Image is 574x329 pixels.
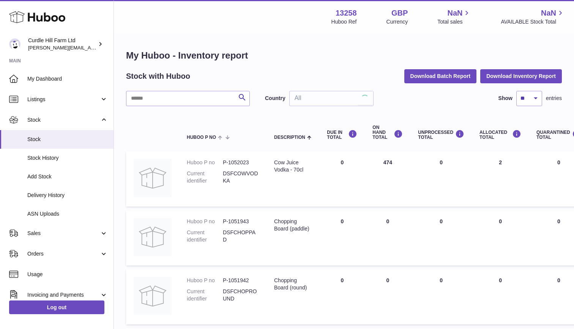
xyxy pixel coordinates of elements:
[187,218,223,225] dt: Huboo P no
[223,277,259,284] dd: P-1051942
[437,8,471,25] a: NaN Total sales
[365,151,410,207] td: 474
[27,116,100,124] span: Stock
[319,151,365,207] td: 0
[187,135,216,140] span: Huboo P no
[134,218,172,256] img: product image
[472,269,529,324] td: 0
[27,250,100,257] span: Orders
[274,218,312,232] div: Chopping Board (paddle)
[27,136,108,143] span: Stock
[541,8,556,18] span: NaN
[187,277,223,284] dt: Huboo P no
[126,49,562,62] h1: My Huboo - Inventory report
[223,288,259,302] dd: DSFCHOPROUND
[404,69,477,83] button: Download Batch Report
[27,96,100,103] span: Listings
[447,8,462,18] span: NaN
[27,230,100,237] span: Sales
[557,159,560,165] span: 0
[480,69,562,83] button: Download Inventory Report
[27,210,108,218] span: ASN Uploads
[472,151,529,207] td: 2
[501,8,565,25] a: NaN AVAILABLE Stock Total
[472,210,529,265] td: 0
[134,159,172,197] img: product image
[479,130,521,140] div: ALLOCATED Total
[187,170,223,184] dt: Current identifier
[187,288,223,302] dt: Current identifier
[410,151,472,207] td: 0
[327,130,357,140] div: DUE IN TOTAL
[27,192,108,199] span: Delivery History
[134,277,172,315] img: product image
[410,269,472,324] td: 0
[9,38,20,50] img: charlotte@diddlysquatfarmshop.com
[331,18,357,25] div: Huboo Ref
[27,154,108,162] span: Stock History
[274,277,312,291] div: Chopping Board (round)
[391,8,408,18] strong: GBP
[28,45,152,51] span: [PERSON_NAME][EMAIL_ADDRESS][DOMAIN_NAME]
[223,159,259,166] dd: P-1052023
[410,210,472,265] td: 0
[372,125,403,140] div: ON HAND Total
[319,269,365,324] td: 0
[365,269,410,324] td: 0
[27,75,108,83] span: My Dashboard
[386,18,408,25] div: Currency
[365,210,410,265] td: 0
[187,159,223,166] dt: Huboo P no
[274,159,312,173] div: Cow Juice Vodka - 70cl
[501,18,565,25] span: AVAILABLE Stock Total
[336,8,357,18] strong: 13258
[274,135,305,140] span: Description
[27,173,108,180] span: Add Stock
[319,210,365,265] td: 0
[28,37,96,51] div: Curdle Hill Farm Ltd
[27,271,108,278] span: Usage
[437,18,471,25] span: Total sales
[557,218,560,224] span: 0
[223,170,259,184] dd: DSFCOWVODKA
[126,71,190,81] h2: Stock with Huboo
[418,130,464,140] div: UNPROCESSED Total
[223,229,259,243] dd: DSFCHOPPAD
[546,95,562,102] span: entries
[9,300,104,314] a: Log out
[27,291,100,299] span: Invoicing and Payments
[498,95,512,102] label: Show
[265,95,285,102] label: Country
[557,277,560,283] span: 0
[223,218,259,225] dd: P-1051943
[187,229,223,243] dt: Current identifier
